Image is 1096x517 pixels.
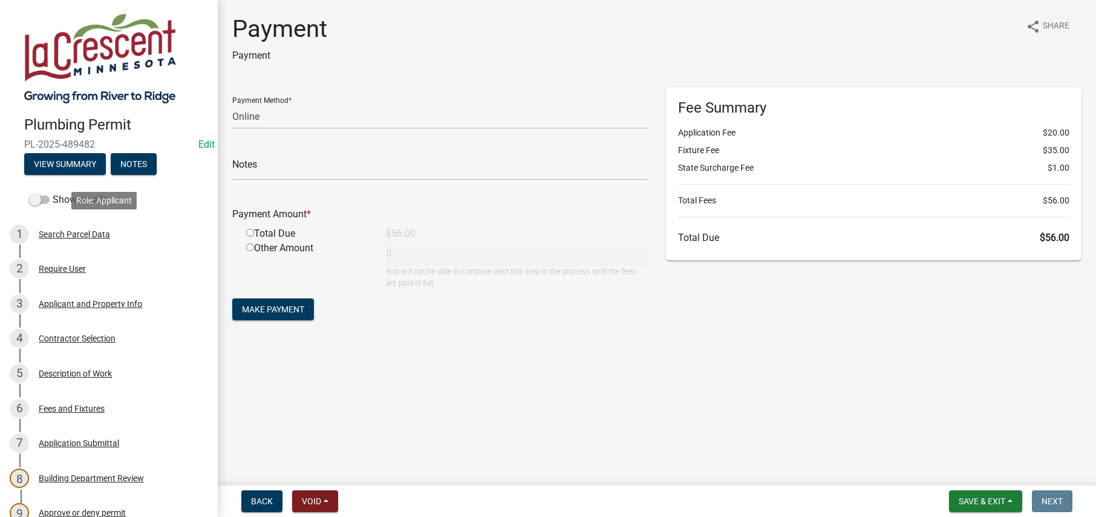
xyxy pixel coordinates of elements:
[10,433,29,453] div: 7
[302,496,321,506] span: Void
[237,226,377,241] div: Total Due
[232,48,327,63] p: Payment
[678,194,1069,207] li: Total Fees
[237,241,377,289] div: Other Amount
[10,469,29,488] div: 8
[959,496,1005,506] span: Save & Exit
[1026,19,1040,34] i: share
[39,334,116,343] div: Contractor Selection
[24,153,106,175] button: View Summary
[292,490,338,512] button: Void
[1016,15,1079,38] button: shareShare
[1043,144,1069,157] span: $35.00
[10,259,29,278] div: 2
[232,298,314,320] button: Make Payment
[39,265,86,273] div: Require User
[223,207,657,222] div: Payment Amount
[111,160,157,170] wm-modal-confirm: Notes
[242,305,304,314] span: Make Payment
[678,99,1069,117] h6: Fee Summary
[71,192,137,209] div: Role: Applicant
[251,496,273,506] span: Back
[24,13,176,104] img: City of La Crescent, Minnesota
[10,294,29,314] div: 3
[10,364,29,383] div: 5
[198,139,215,150] a: Edit
[1032,490,1072,512] button: Next
[24,139,194,150] span: PL-2025-489482
[10,399,29,418] div: 6
[1043,194,1069,207] span: $56.00
[24,116,208,134] h4: Plumbing Permit
[29,193,108,207] label: Show emails
[39,369,112,378] div: Description of Work
[39,439,119,447] div: Application Submittal
[111,153,157,175] button: Notes
[1043,19,1069,34] span: Share
[949,490,1022,512] button: Save & Exit
[678,127,1069,139] li: Application Fee
[241,490,282,512] button: Back
[1040,232,1069,243] span: $56.00
[232,15,327,44] h1: Payment
[678,232,1069,243] h6: Total Due
[198,139,215,150] wm-modal-confirm: Edit Application Number
[1042,496,1063,506] span: Next
[1048,162,1069,174] span: $1.00
[39,230,110,239] div: Search Parcel Data
[39,404,105,413] div: Fees and Fixtures
[39,474,144,482] div: Building Department Review
[10,329,29,348] div: 4
[10,225,29,244] div: 1
[678,162,1069,174] li: State Surcharge Fee
[678,144,1069,157] li: Fixture Fee
[24,160,106,170] wm-modal-confirm: Summary
[39,509,126,517] div: Approve or deny permit
[39,300,142,308] div: Applicant and Property Info
[1043,127,1069,139] span: $20.00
